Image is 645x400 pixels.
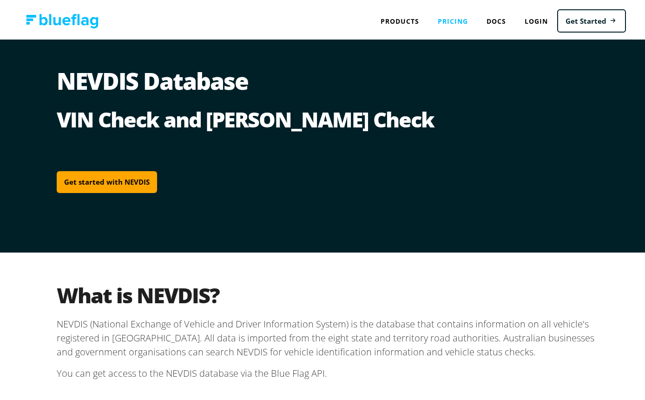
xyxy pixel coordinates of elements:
img: Blue Flag logo [26,12,99,26]
a: Get Started [557,7,626,31]
p: NEVDIS (National Exchange of Vehicle and Driver Information System) is the database that contains... [57,315,596,357]
h2: What is NEVDIS? [57,280,596,306]
p: You can get access to the NEVDIS database via the Blue Flag API. [57,357,596,386]
a: Login to Blue Flag application [515,9,557,28]
a: Get started with NEVDIS [57,169,157,191]
h1: NEVDIS Database [57,67,596,104]
a: Docs [477,9,515,28]
div: Products [371,9,428,28]
a: Pricing [428,9,477,28]
h2: VIN Check and [PERSON_NAME] Check [57,104,596,130]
